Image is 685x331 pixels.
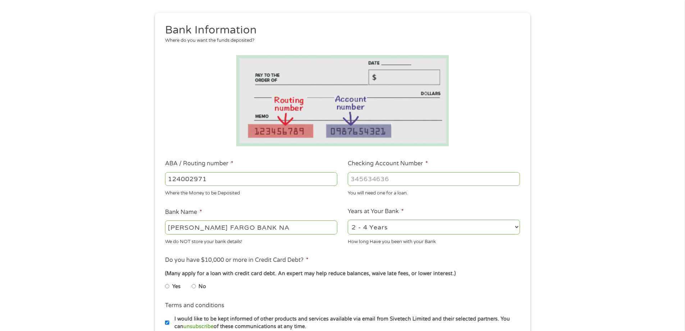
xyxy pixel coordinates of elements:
div: How long Have you been with your Bank [348,236,520,245]
div: We do NOT store your bank details! [165,236,337,245]
div: Where the Money to be Deposited [165,187,337,197]
h2: Bank Information [165,23,515,37]
div: You will need one for a loan. [348,187,520,197]
div: Where do you want the funds deposited? [165,37,515,44]
label: No [198,283,206,291]
a: unsubscribe [183,323,214,330]
img: Routing number location [236,55,449,146]
label: Do you have $10,000 or more in Credit Card Debt? [165,256,309,264]
label: Yes [172,283,181,291]
label: Terms and conditions [165,302,224,309]
label: I would like to be kept informed of other products and services available via email from Sivetech... [169,315,522,331]
label: Years at Your Bank [348,208,404,215]
label: Bank Name [165,209,202,216]
input: 345634636 [348,172,520,186]
input: 263177916 [165,172,337,186]
label: Checking Account Number [348,160,428,167]
label: ABA / Routing number [165,160,233,167]
div: (Many apply for a loan with credit card debt. An expert may help reduce balances, waive late fees... [165,270,520,278]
